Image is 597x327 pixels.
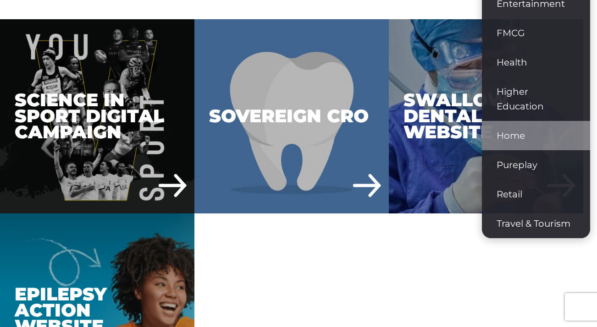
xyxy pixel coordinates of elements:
a: Travel & Tourism [482,209,590,238]
div: Swallow Dental Website [389,19,583,213]
a: Home [482,121,590,150]
a: Retail [482,180,590,209]
a: Swallow Dental Website Swallow Dental Website [389,19,583,213]
div: Sovereign CRO [194,19,389,213]
a: Sovereign CRO Sovereign CRO [194,19,389,213]
a: Health [482,48,590,77]
a: Higher Education [482,77,590,121]
a: Pureplay [482,150,590,180]
a: FMCG [482,18,590,48]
